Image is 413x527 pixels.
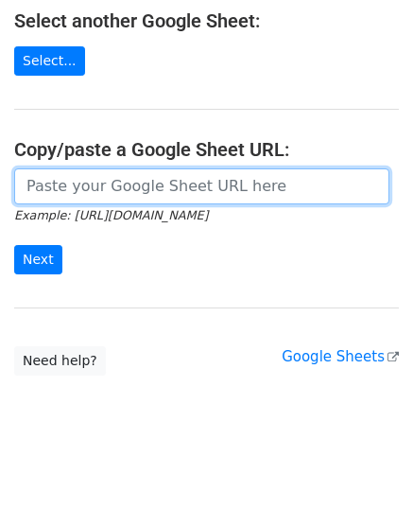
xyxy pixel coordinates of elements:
[318,436,413,527] iframe: Chat Widget
[14,245,62,274] input: Next
[14,346,106,376] a: Need help?
[14,138,399,161] h4: Copy/paste a Google Sheet URL:
[282,348,399,365] a: Google Sheets
[14,46,85,76] a: Select...
[14,9,399,32] h4: Select another Google Sheet:
[14,168,389,204] input: Paste your Google Sheet URL here
[14,208,208,222] small: Example: [URL][DOMAIN_NAME]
